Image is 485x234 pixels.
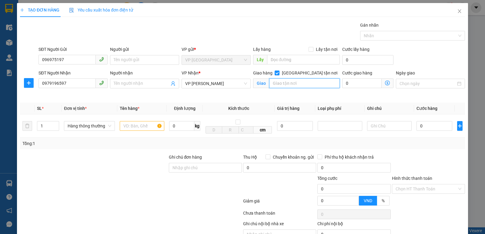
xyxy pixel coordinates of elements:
[457,121,463,131] button: plus
[342,47,370,52] label: Cước lấy hàng
[182,46,251,53] div: VP gửi
[228,106,249,111] span: Kích thước
[317,220,390,229] div: Chi phí nội bộ
[99,57,104,62] span: phone
[8,26,53,46] span: [GEOGRAPHIC_DATA], [GEOGRAPHIC_DATA] ↔ [GEOGRAPHIC_DATA]
[64,106,87,111] span: Đơn vị tính
[385,81,390,85] span: dollar-circle
[400,80,456,87] input: Ngày giao
[360,23,379,28] label: Gán nhãn
[120,106,139,111] span: Tên hàng
[69,8,133,12] span: Yêu cầu xuất hóa đơn điện tử
[342,78,382,88] input: Cước giao hàng
[24,81,33,85] span: plus
[253,47,271,52] span: Lấy hàng
[342,55,393,65] input: Cước lấy hàng
[243,220,316,229] div: Ghi chú nội bộ nhà xe
[315,103,365,114] th: Loại phụ phí
[457,9,462,14] span: close
[169,163,242,173] input: Ghi chú đơn hàng
[38,46,108,53] div: SĐT Người Gửi
[253,126,272,133] span: cm
[8,5,52,25] strong: CHUYỂN PHÁT NHANH AN PHÚ QUÝ
[451,3,468,20] button: Close
[392,176,432,181] label: Hình thức thanh toán
[239,126,254,133] input: C
[253,78,269,88] span: Giao
[20,8,24,12] span: plus
[242,210,317,220] div: Chưa thanh toán
[416,106,437,111] span: Cước hàng
[277,106,299,111] span: Giá trị hàng
[267,55,340,64] input: Dọc đường
[20,8,59,12] span: TẠO ĐƠN HÀNG
[110,46,179,53] div: Người gửi
[270,154,316,160] span: Chuyển khoản ng. gửi
[322,154,376,160] span: Phí thu hộ khách nhận trả
[253,55,267,64] span: Lấy
[37,106,42,111] span: SL
[174,106,196,111] span: Định lượng
[279,70,340,76] span: [GEOGRAPHIC_DATA] tận nơi
[253,71,273,75] span: Giao hàng
[365,103,414,114] th: Ghi chú
[396,71,415,75] label: Ngày giao
[68,121,111,130] span: Hàng thông thường
[182,71,199,75] span: VP Nhận
[22,121,32,131] button: delete
[69,8,74,13] img: icon
[457,124,462,128] span: plus
[171,81,176,86] span: user-add
[242,198,317,208] div: Giảm giá
[169,155,202,160] label: Ghi chú đơn hàng
[22,140,188,147] div: Tổng: 1
[38,70,108,76] div: SĐT Người Nhận
[364,198,372,203] span: VND
[185,55,247,64] span: VP Cầu Yên Xuân
[120,121,164,131] input: VD: Bàn, Ghế
[206,126,222,133] input: D
[243,155,257,160] span: Thu Hộ
[110,70,179,76] div: Người nhận
[24,78,34,88] button: plus
[269,78,340,88] input: Giao tận nơi
[313,46,340,53] span: Lấy tận nơi
[277,121,313,131] input: 0
[342,71,372,75] label: Cước giao hàng
[185,79,247,88] span: VP GIA LÂM
[99,81,104,85] span: phone
[3,33,7,63] img: logo
[194,121,200,131] span: kg
[382,198,385,203] span: %
[367,121,412,131] input: Ghi Chú
[222,126,239,133] input: R
[317,176,337,181] span: Tổng cước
